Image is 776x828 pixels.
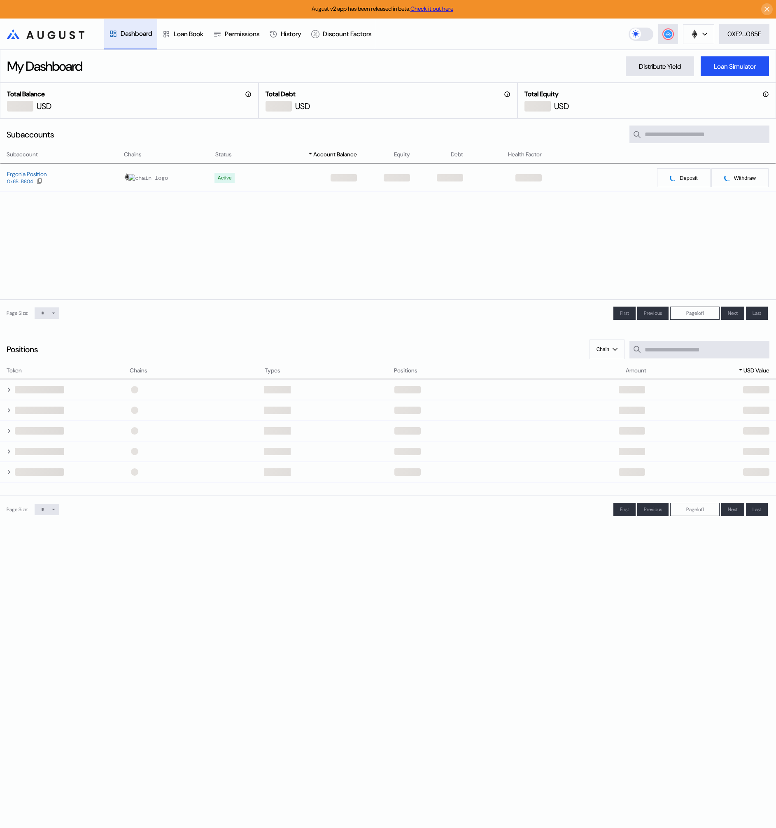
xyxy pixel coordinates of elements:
[620,506,629,513] span: First
[721,307,744,320] button: Next
[7,506,28,513] div: Page Size:
[683,24,714,44] button: chain logo
[265,366,280,375] span: Types
[728,506,738,513] span: Next
[394,150,410,159] span: Equity
[264,19,306,49] a: History
[626,366,646,375] span: Amount
[410,5,453,12] a: Check it out here
[208,19,264,49] a: Permissions
[597,347,609,352] span: Chain
[753,506,761,513] span: Last
[218,175,231,181] div: Active
[451,150,463,159] span: Debt
[7,344,38,355] div: Positions
[266,90,296,98] h2: Total Debt
[637,307,669,320] button: Previous
[174,30,203,38] div: Loan Book
[524,90,559,98] h2: Total Equity
[7,179,33,184] div: 0x6B...B804
[724,174,731,181] img: pending
[711,168,769,188] button: pendingWithdraw
[746,503,768,516] button: Last
[281,30,301,38] div: History
[637,503,669,516] button: Previous
[734,175,756,181] span: Withdraw
[644,310,662,316] span: Previous
[157,19,208,49] a: Loan Book
[121,29,152,38] div: Dashboard
[686,506,704,513] span: Page 1 of 1
[37,101,51,112] div: USD
[639,62,681,71] div: Distribute Yield
[124,150,142,159] span: Chains
[714,62,756,71] div: Loan Simulator
[701,56,769,76] button: Loan Simulator
[590,340,625,359] button: Chain
[104,19,157,49] a: Dashboard
[7,90,45,98] h2: Total Balance
[394,366,417,375] span: Positions
[644,506,662,513] span: Previous
[7,170,47,178] div: Ergonia Position
[508,150,542,159] span: Health Factor
[657,168,711,188] button: pendingDeposit
[554,101,569,112] div: USD
[719,24,769,44] button: 0XF2...085F
[306,19,376,49] a: Discount Factors
[7,366,22,375] span: Token
[295,101,310,112] div: USD
[130,366,147,375] span: Chains
[313,150,357,159] span: Account Balance
[7,58,82,75] div: My Dashboard
[670,174,676,181] img: pending
[743,366,769,375] span: USD Value
[721,503,744,516] button: Next
[225,30,259,38] div: Permissions
[128,174,168,181] img: chain logo
[312,5,453,12] span: August v2 app has been released in beta.
[7,310,28,316] div: Page Size:
[626,56,694,76] button: Distribute Yield
[215,150,232,159] span: Status
[613,307,636,320] button: First
[613,503,636,516] button: First
[728,310,738,316] span: Next
[746,307,768,320] button: Last
[323,30,371,38] div: Discount Factors
[753,310,761,316] span: Last
[7,150,38,159] span: Subaccount
[680,175,697,181] span: Deposit
[7,129,54,140] div: Subaccounts
[690,30,699,39] img: chain logo
[620,310,629,316] span: First
[727,30,761,38] div: 0XF2...085F
[686,310,704,316] span: Page 1 of 1
[123,173,130,181] img: chain logo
